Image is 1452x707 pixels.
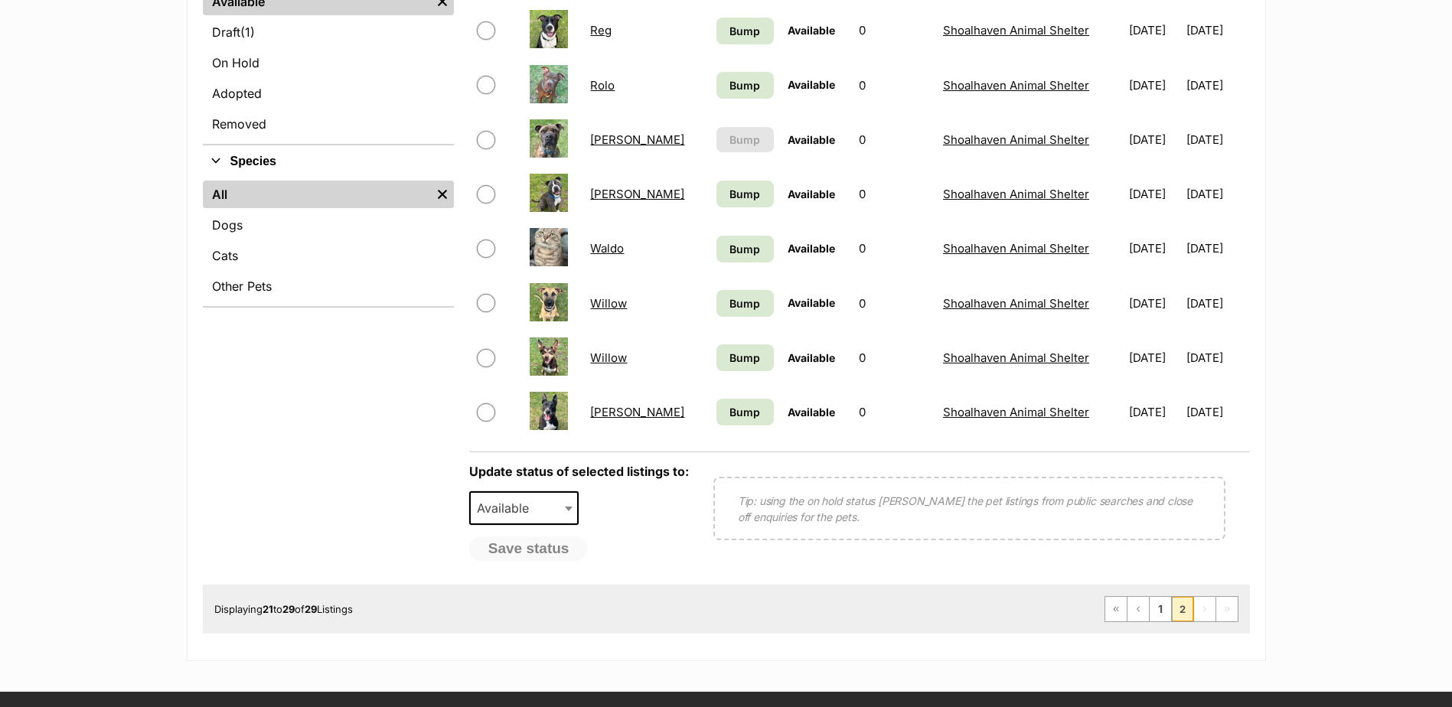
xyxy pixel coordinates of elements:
[1186,4,1248,57] td: [DATE]
[1186,168,1248,220] td: [DATE]
[788,24,835,37] span: Available
[943,296,1089,311] a: Shoalhaven Animal Shelter
[1186,331,1248,384] td: [DATE]
[203,242,454,269] a: Cats
[1186,113,1248,166] td: [DATE]
[943,350,1089,365] a: Shoalhaven Animal Shelter
[203,49,454,77] a: On Hold
[943,78,1089,93] a: Shoalhaven Animal Shelter
[1186,59,1248,112] td: [DATE]
[1104,596,1238,622] nav: Pagination
[788,78,835,91] span: Available
[716,236,774,262] a: Bump
[203,151,454,171] button: Species
[943,241,1089,256] a: Shoalhaven Animal Shelter
[943,187,1089,201] a: Shoalhaven Animal Shelter
[1123,222,1184,275] td: [DATE]
[1127,597,1149,621] a: Previous page
[590,350,627,365] a: Willow
[469,491,579,525] span: Available
[729,350,760,366] span: Bump
[203,80,454,107] a: Adopted
[788,133,835,146] span: Available
[203,211,454,239] a: Dogs
[729,186,760,202] span: Bump
[1123,4,1184,57] td: [DATE]
[1216,597,1238,621] span: Last page
[788,242,835,255] span: Available
[203,178,454,306] div: Species
[943,132,1089,147] a: Shoalhaven Animal Shelter
[716,399,774,425] a: Bump
[431,181,454,208] a: Remove filter
[1150,597,1171,621] a: Page 1
[1186,386,1248,438] td: [DATE]
[738,493,1201,525] p: Tip: using the on hold status [PERSON_NAME] the pet listings from public searches and close off e...
[729,404,760,420] span: Bump
[305,603,317,615] strong: 29
[716,127,774,152] button: Bump
[853,277,935,330] td: 0
[1123,386,1184,438] td: [DATE]
[1105,597,1127,621] a: First page
[1123,113,1184,166] td: [DATE]
[203,110,454,138] a: Removed
[1123,277,1184,330] td: [DATE]
[853,4,935,57] td: 0
[590,187,684,201] a: [PERSON_NAME]
[203,181,431,208] a: All
[1172,597,1193,621] span: Page 2
[263,603,273,615] strong: 21
[729,132,760,148] span: Bump
[240,23,255,41] span: (1)
[853,222,935,275] td: 0
[729,23,760,39] span: Bump
[1186,277,1248,330] td: [DATE]
[214,603,353,615] span: Displaying to of Listings
[1123,331,1184,384] td: [DATE]
[729,241,760,257] span: Bump
[716,290,774,317] a: Bump
[1123,59,1184,112] td: [DATE]
[943,23,1089,37] a: Shoalhaven Animal Shelter
[853,331,935,384] td: 0
[788,187,835,200] span: Available
[716,344,774,371] a: Bump
[853,113,935,166] td: 0
[1123,168,1184,220] td: [DATE]
[788,406,835,419] span: Available
[469,536,589,561] button: Save status
[1186,222,1248,275] td: [DATE]
[716,181,774,207] a: Bump
[469,464,689,479] label: Update status of selected listings to:
[471,497,544,519] span: Available
[590,23,612,37] a: Reg
[716,72,774,99] a: Bump
[788,351,835,364] span: Available
[729,295,760,311] span: Bump
[729,77,760,93] span: Bump
[590,405,684,419] a: [PERSON_NAME]
[590,296,627,311] a: Willow
[716,18,774,44] a: Bump
[590,132,684,147] a: [PERSON_NAME]
[203,18,454,46] a: Draft
[590,78,615,93] a: Rolo
[853,168,935,220] td: 0
[282,603,295,615] strong: 29
[590,241,624,256] a: Waldo
[788,296,835,309] span: Available
[943,405,1089,419] a: Shoalhaven Animal Shelter
[853,386,935,438] td: 0
[1194,597,1215,621] span: Next page
[203,272,454,300] a: Other Pets
[853,59,935,112] td: 0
